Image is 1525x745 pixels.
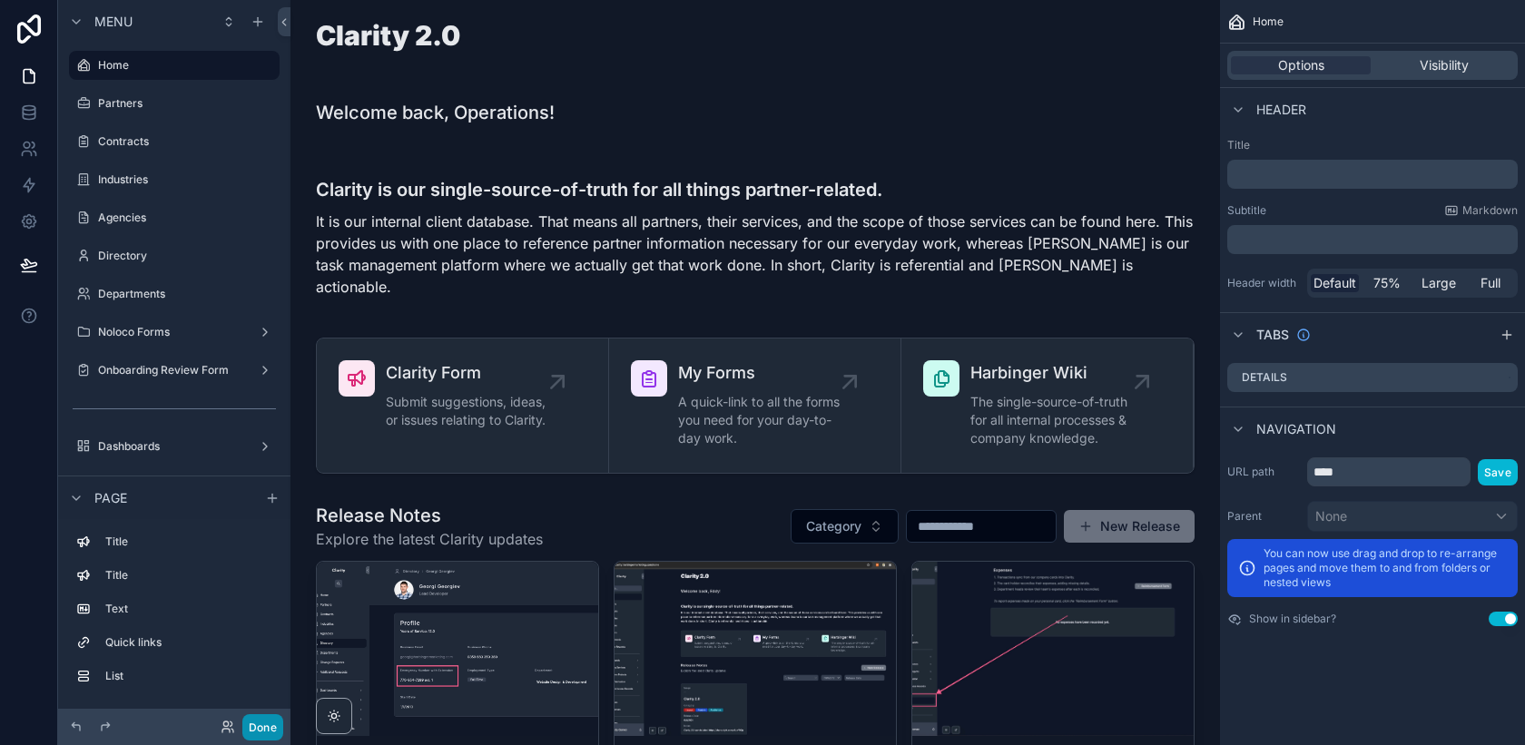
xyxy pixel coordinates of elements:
[1422,274,1456,292] span: Large
[1256,420,1336,438] span: Navigation
[105,669,272,683] label: List
[1373,274,1401,292] span: 75%
[1462,203,1518,218] span: Markdown
[98,325,251,339] label: Noloco Forms
[1227,160,1518,189] div: scrollable content
[1278,56,1324,74] span: Options
[69,165,280,194] a: Industries
[69,356,280,385] a: Onboarding Review Form
[105,534,272,549] label: Title
[105,568,272,583] label: Title
[1315,507,1347,525] span: None
[1313,274,1356,292] span: Default
[1242,370,1287,385] label: Details
[98,211,276,225] label: Agencies
[98,172,276,187] label: Industries
[1227,203,1266,218] label: Subtitle
[58,519,290,709] div: scrollable content
[1444,203,1518,218] a: Markdown
[69,470,280,499] a: Ongoing Services
[69,279,280,309] a: Departments
[1227,276,1300,290] label: Header width
[98,363,251,377] label: Onboarding Review Form
[98,96,276,111] label: Partners
[69,127,280,156] a: Contracts
[1256,326,1289,344] span: Tabs
[98,58,269,73] label: Home
[1256,101,1306,119] span: Header
[1249,612,1336,626] label: Show in sidebar?
[1264,546,1507,590] p: You can now use drag and drop to re-arrange pages and move them to and from folders or nested views
[105,635,272,650] label: Quick links
[69,51,280,80] a: Home
[1307,501,1518,532] button: None
[69,241,280,270] a: Directory
[94,489,127,507] span: Page
[1420,56,1469,74] span: Visibility
[98,287,276,301] label: Departments
[69,203,280,232] a: Agencies
[1253,15,1284,29] span: Home
[1227,225,1518,254] div: scrollable content
[105,602,272,616] label: Text
[1478,459,1518,485] button: Save
[69,432,280,461] a: Dashboards
[1481,274,1500,292] span: Full
[98,134,276,149] label: Contracts
[98,249,276,263] label: Directory
[1227,509,1300,524] label: Parent
[242,714,283,740] button: Done
[94,13,133,31] span: Menu
[98,439,251,454] label: Dashboards
[1227,465,1300,479] label: URL path
[1227,138,1518,152] label: Title
[69,318,280,347] a: Noloco Forms
[69,89,280,118] a: Partners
